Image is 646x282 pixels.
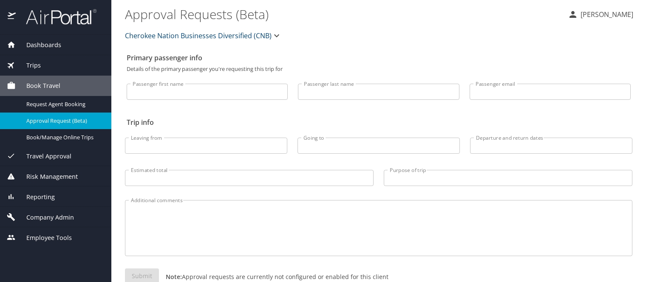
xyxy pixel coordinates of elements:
img: icon-airportal.png [8,8,17,25]
img: airportal-logo.png [17,8,96,25]
h2: Trip info [127,116,631,129]
span: Dashboards [16,40,61,50]
span: Book Travel [16,81,60,90]
span: Travel Approval [16,152,71,161]
span: Request Agent Booking [26,100,101,108]
span: Approval Request (Beta) [26,117,101,125]
button: [PERSON_NAME] [564,7,637,22]
h1: Approval Requests (Beta) [125,1,561,27]
span: Reporting [16,192,55,202]
h2: Primary passenger info [127,51,631,65]
p: [PERSON_NAME] [578,9,633,20]
span: Employee Tools [16,233,72,243]
span: Cherokee Nation Businesses Diversified (CNB) [125,30,272,42]
p: Details of the primary passenger you're requesting this trip for [127,66,631,72]
strong: Note: [166,273,182,281]
p: Approval requests are currently not configured or enabled for this client [159,272,388,281]
span: Trips [16,61,41,70]
span: Company Admin [16,213,74,222]
button: Cherokee Nation Businesses Diversified (CNB) [122,27,285,44]
span: Book/Manage Online Trips [26,133,101,141]
span: Risk Management [16,172,78,181]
